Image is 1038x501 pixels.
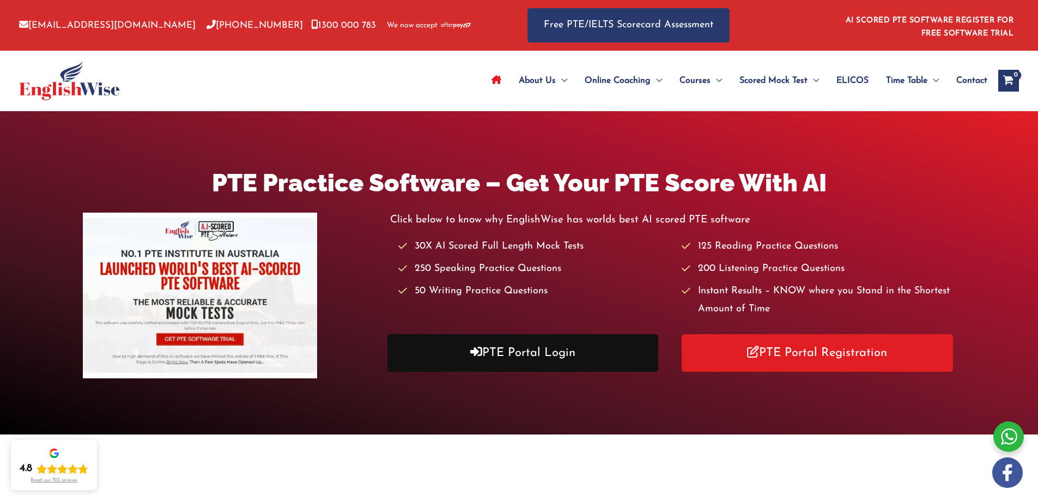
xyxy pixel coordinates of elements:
a: Scored Mock TestMenu Toggle [731,62,828,100]
img: Afterpay-Logo [441,22,471,28]
span: ELICOS [836,62,869,100]
img: cropped-ew-logo [19,61,120,100]
span: Online Coaching [585,62,651,100]
li: 125 Reading Practice Questions [682,238,955,256]
a: CoursesMenu Toggle [671,62,731,100]
img: pte-institute-main [83,213,317,378]
a: 1300 000 783 [311,21,376,30]
span: Courses [679,62,711,100]
a: Contact [948,62,987,100]
span: Menu Toggle [651,62,662,100]
span: Menu Toggle [556,62,567,100]
a: View Shopping Cart, empty [998,70,1019,92]
a: ELICOS [828,62,877,100]
a: Free PTE/IELTS Scorecard Assessment [527,8,730,43]
a: About UsMenu Toggle [510,62,576,100]
a: AI SCORED PTE SOFTWARE REGISTER FOR FREE SOFTWARE TRIAL [846,16,1014,38]
a: PTE Portal Registration [682,334,953,372]
span: Menu Toggle [711,62,722,100]
span: We now accept [387,20,438,31]
a: PTE Portal Login [387,334,659,372]
aside: Header Widget 1 [839,8,1019,43]
a: [PHONE_NUMBER] [207,21,303,30]
span: Time Table [886,62,927,100]
a: Online CoachingMenu Toggle [576,62,671,100]
span: Menu Toggle [808,62,819,100]
div: Rating: 4.8 out of 5 [20,462,88,475]
a: [EMAIL_ADDRESS][DOMAIN_NAME] [19,21,196,30]
a: Time TableMenu Toggle [877,62,948,100]
span: Contact [956,62,987,100]
li: 200 Listening Practice Questions [682,260,955,278]
img: white-facebook.png [992,457,1023,488]
li: 250 Speaking Practice Questions [398,260,671,278]
span: About Us [519,62,556,100]
p: Click below to know why EnglishWise has worlds best AI scored PTE software [390,211,955,229]
div: Read our 723 reviews [31,478,77,484]
nav: Site Navigation: Main Menu [483,62,987,100]
h1: PTE Practice Software – Get Your PTE Score With AI [83,166,955,200]
li: 30X AI Scored Full Length Mock Tests [398,238,671,256]
li: 50 Writing Practice Questions [398,282,671,300]
span: Menu Toggle [927,62,939,100]
div: 4.8 [20,462,32,475]
li: Instant Results – KNOW where you Stand in the Shortest Amount of Time [682,282,955,319]
span: Scored Mock Test [739,62,808,100]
